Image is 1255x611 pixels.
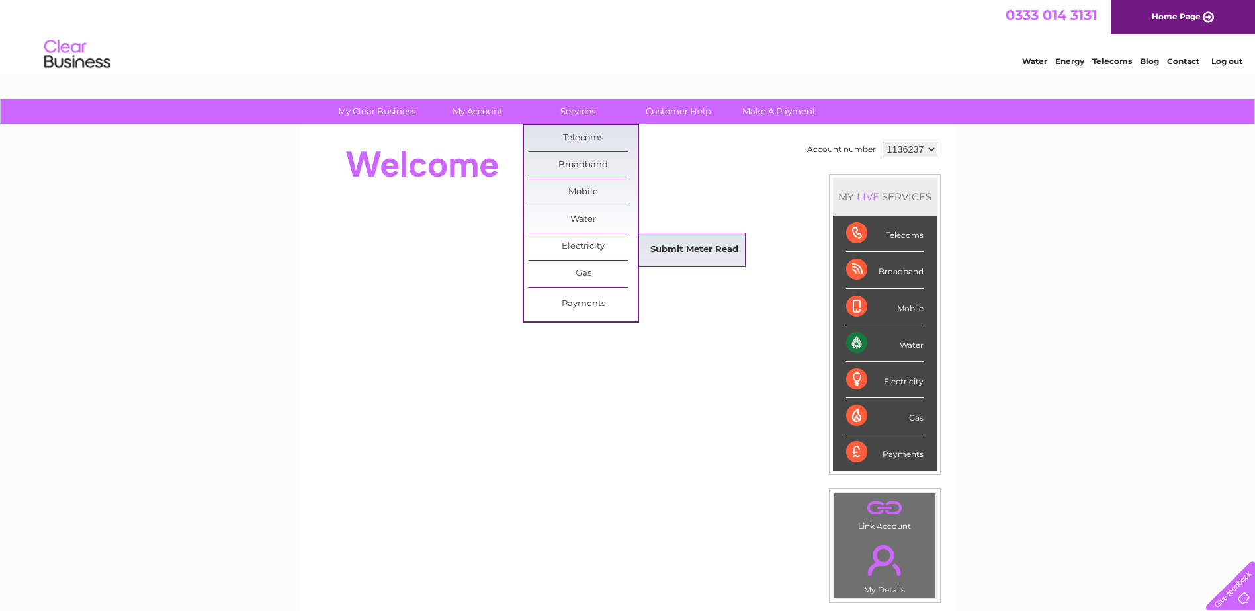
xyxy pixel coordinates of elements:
[1211,56,1242,66] a: Log out
[624,99,733,124] a: Customer Help
[833,178,937,216] div: MY SERVICES
[1167,56,1199,66] a: Contact
[724,99,834,124] a: Make A Payment
[529,261,638,287] a: Gas
[1140,56,1159,66] a: Blog
[529,125,638,151] a: Telecoms
[523,99,632,124] a: Services
[529,206,638,233] a: Water
[846,362,924,398] div: Electricity
[846,289,924,325] div: Mobile
[838,537,932,583] a: .
[322,99,431,124] a: My Clear Business
[1092,56,1132,66] a: Telecoms
[44,34,111,75] img: logo.png
[529,152,638,179] a: Broadband
[529,291,638,317] a: Payments
[423,99,532,124] a: My Account
[834,493,936,534] td: Link Account
[834,534,936,598] td: My Details
[1055,56,1084,66] a: Energy
[529,233,638,260] a: Electricity
[1022,56,1047,66] a: Water
[846,216,924,252] div: Telecoms
[846,434,924,470] div: Payments
[846,252,924,288] div: Broadband
[804,138,879,161] td: Account number
[316,7,941,64] div: Clear Business is a trading name of Verastar Limited (registered in [GEOGRAPHIC_DATA] No. 3667643...
[846,398,924,434] div: Gas
[1006,7,1097,23] a: 0333 014 3131
[846,325,924,362] div: Water
[838,497,932,520] a: .
[854,190,882,203] div: LIVE
[529,179,638,206] a: Mobile
[640,237,749,263] a: Submit Meter Read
